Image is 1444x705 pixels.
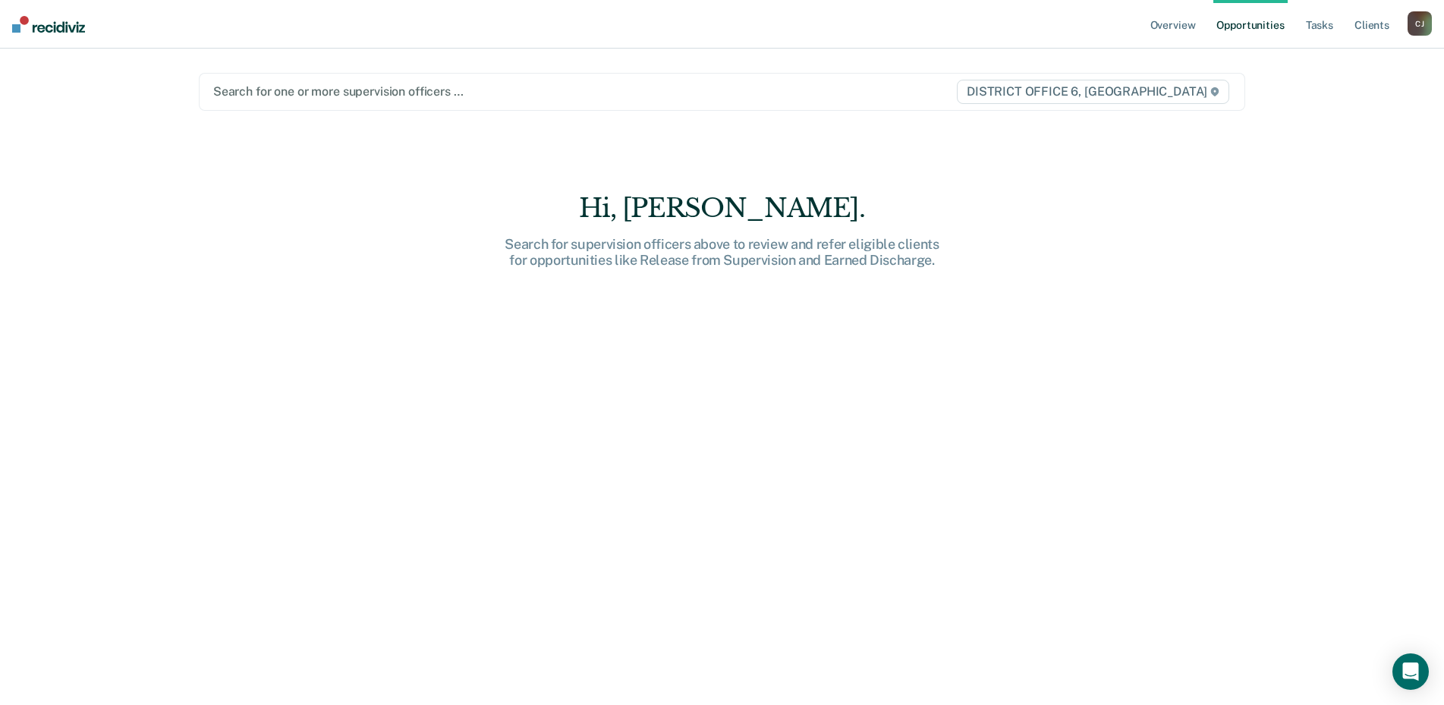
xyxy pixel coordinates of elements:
img: Recidiviz [12,16,85,33]
span: DISTRICT OFFICE 6, [GEOGRAPHIC_DATA] [957,80,1229,104]
div: Search for supervision officers above to review and refer eligible clients for opportunities like... [480,236,965,269]
div: C J [1408,11,1432,36]
div: Hi, [PERSON_NAME]. [480,193,965,224]
div: Open Intercom Messenger [1392,653,1429,690]
button: CJ [1408,11,1432,36]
